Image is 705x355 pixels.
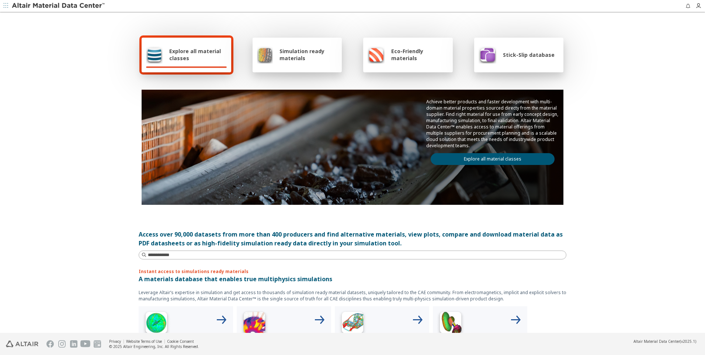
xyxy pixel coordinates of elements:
[338,309,367,339] img: Structural Analyses Icon
[167,339,194,344] a: Cookie Consent
[426,99,559,149] p: Achieve better products and faster development with multi-domain material properties sourced dire...
[139,289,566,302] p: Leverage Altair’s expertise in simulation and get access to thousands of simulation ready materia...
[431,153,555,165] a: Explore all material classes
[633,339,696,344] div: (v2025.1)
[12,2,106,10] img: Altair Material Data Center
[142,309,171,339] img: High Frequency Icon
[139,230,566,248] div: Access over 90,000 datasets from more than 400 producers and find alternative materials, view plo...
[6,341,38,347] img: Altair Engineering
[633,339,680,344] span: Altair Material Data Center
[139,275,566,283] p: A materials database that enables true multiphysics simulations
[146,46,163,63] img: Explore all material classes
[391,48,448,62] span: Eco-Friendly materials
[279,48,337,62] span: Simulation ready materials
[139,268,566,275] p: Instant access to simulations ready materials
[109,344,199,349] div: © 2025 Altair Engineering, Inc. All Rights Reserved.
[169,48,227,62] span: Explore all material classes
[240,309,269,339] img: Low Frequency Icon
[109,339,121,344] a: Privacy
[503,51,555,58] span: Stick-Slip database
[257,46,273,63] img: Simulation ready materials
[126,339,162,344] a: Website Terms of Use
[479,46,496,63] img: Stick-Slip database
[436,309,465,339] img: Crash Analyses Icon
[368,46,385,63] img: Eco-Friendly materials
